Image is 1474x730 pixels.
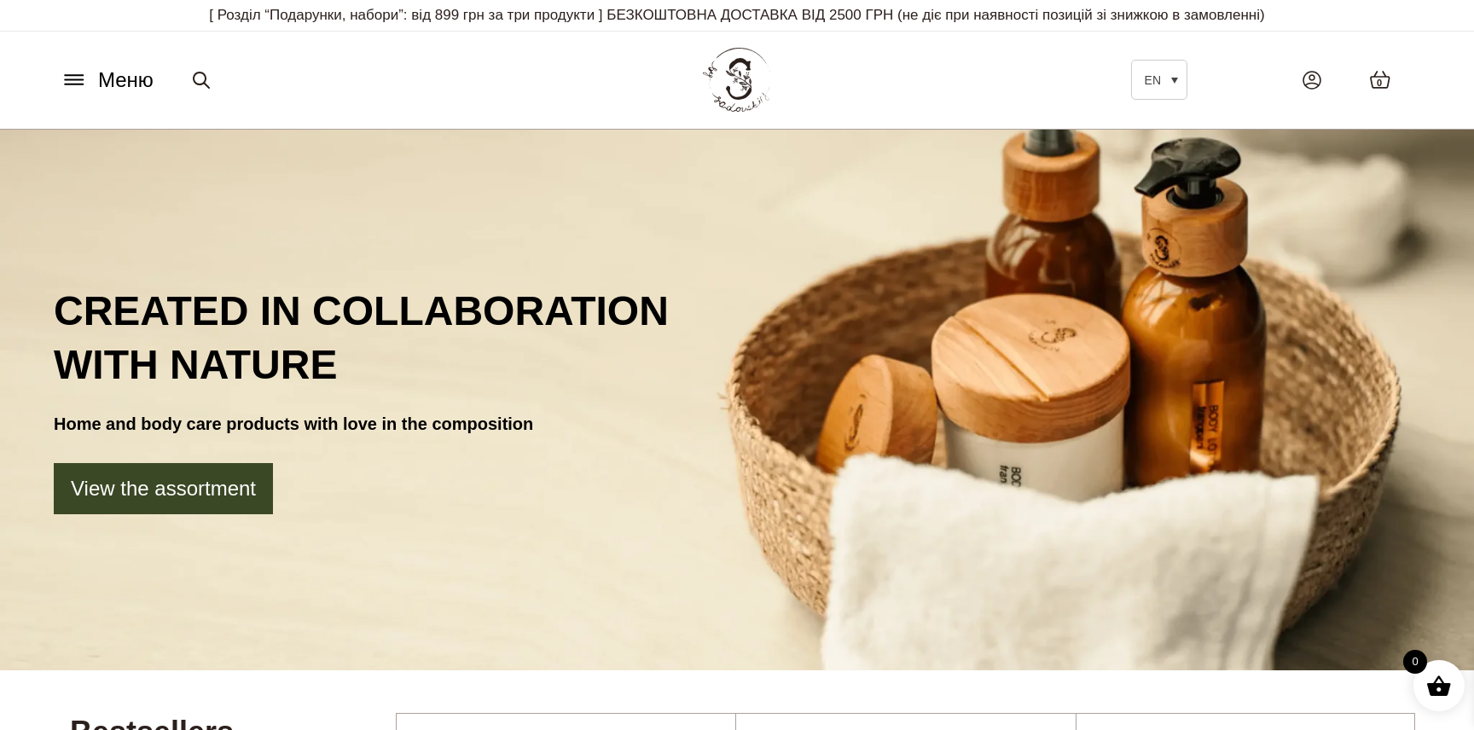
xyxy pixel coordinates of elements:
strong: Home and body care products with love in the composition [54,414,533,433]
span: Меню [98,65,154,96]
a: View the assortment [54,463,273,514]
span: 0 [1377,76,1382,90]
a: 0 [1352,53,1408,107]
button: Меню [55,64,159,96]
span: 0 [1403,650,1427,674]
h1: Created in collaboration with nature [54,285,1420,391]
img: BY SADOVSKIY [703,48,771,112]
a: EN [1131,60,1187,100]
span: EN [1145,73,1161,87]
